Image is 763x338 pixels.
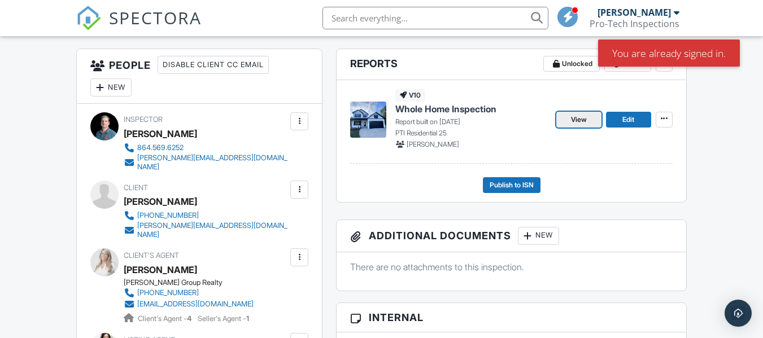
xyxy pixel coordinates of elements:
h3: Internal [337,303,686,332]
div: [PERSON_NAME] [124,125,197,142]
div: New [90,78,132,96]
h3: Additional Documents [337,220,686,252]
span: Seller's Agent - [198,314,249,323]
a: [PERSON_NAME][EMAIL_ADDRESS][DOMAIN_NAME] [124,153,287,172]
div: Open Intercom Messenger [725,300,752,327]
span: SPECTORA [109,6,202,29]
img: The Best Home Inspection Software - Spectora [76,6,101,30]
div: [PHONE_NUMBER] [137,211,199,220]
div: Disable Client CC Email [158,56,269,74]
div: Pro-Tech Inspections [590,18,679,29]
div: [PERSON_NAME] [124,193,197,210]
a: 864.569.6252 [124,142,287,153]
strong: 1 [246,314,249,323]
a: SPECTORA [76,15,202,39]
a: [EMAIL_ADDRESS][DOMAIN_NAME] [124,299,254,310]
a: [PERSON_NAME][EMAIL_ADDRESS][DOMAIN_NAME] [124,221,287,239]
strong: 4 [187,314,191,323]
div: [PERSON_NAME] [124,261,197,278]
input: Search everything... [322,7,548,29]
span: Client [124,183,148,192]
span: Client's Agent - [138,314,193,323]
a: [PHONE_NUMBER] [124,210,287,221]
a: [PHONE_NUMBER] [124,287,254,299]
span: Inspector [124,115,163,124]
div: [EMAIL_ADDRESS][DOMAIN_NAME] [137,300,254,309]
div: 864.569.6252 [137,143,184,152]
div: [PERSON_NAME] [598,7,671,18]
div: New [518,227,559,245]
div: [PERSON_NAME] Group Realty [124,278,263,287]
div: [PERSON_NAME][EMAIL_ADDRESS][DOMAIN_NAME] [137,221,287,239]
div: [PERSON_NAME][EMAIL_ADDRESS][DOMAIN_NAME] [137,153,287,172]
h3: People [77,49,322,104]
span: Client's Agent [124,251,179,260]
p: There are no attachments to this inspection. [350,261,672,273]
div: [PHONE_NUMBER] [137,288,199,297]
div: You are already signed in. [598,39,740,67]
